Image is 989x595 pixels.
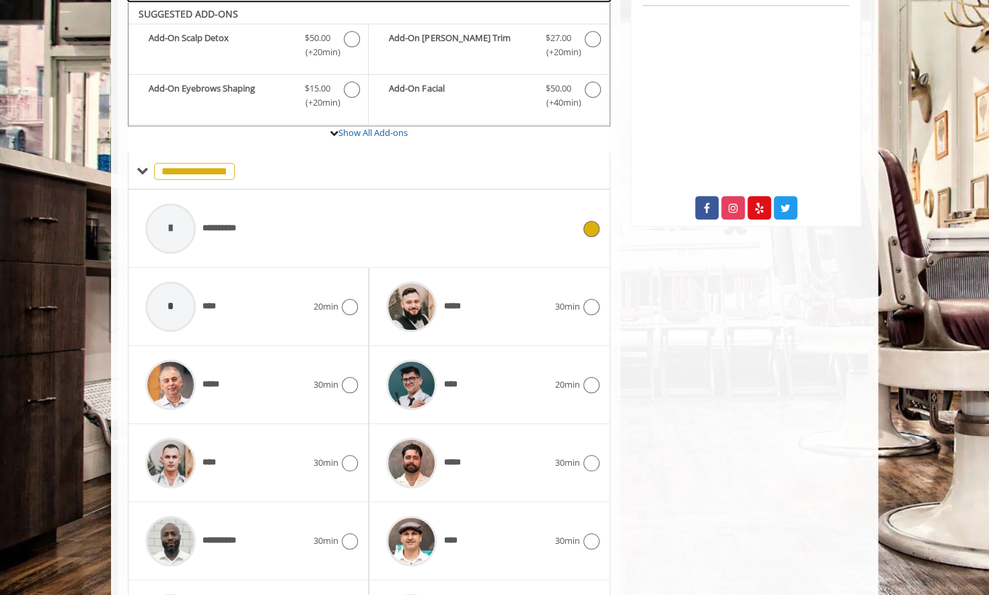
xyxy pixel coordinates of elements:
[314,456,338,470] span: 30min
[139,7,238,20] b: SUGGESTED ADD-ONS
[389,31,532,59] b: Add-On [PERSON_NAME] Trim
[389,81,532,110] b: Add-On Facial
[338,127,408,139] a: Show All Add-ons
[555,300,580,314] span: 30min
[149,31,291,59] b: Add-On Scalp Detox
[546,31,571,45] span: $27.00
[297,45,337,59] span: (+20min )
[135,81,361,113] label: Add-On Eyebrows Shaping
[546,81,571,96] span: $50.00
[314,300,338,314] span: 20min
[538,45,578,59] span: (+20min )
[297,96,337,110] span: (+20min )
[555,378,580,392] span: 20min
[555,456,580,470] span: 30min
[375,81,602,113] label: Add-On Facial
[149,81,291,110] b: Add-On Eyebrows Shaping
[375,31,602,63] label: Add-On Beard Trim
[314,534,338,548] span: 30min
[304,81,330,96] span: $15.00
[128,1,610,127] div: The Made Man Haircut Add-onS
[135,31,361,63] label: Add-On Scalp Detox
[314,378,338,392] span: 30min
[555,534,580,548] span: 30min
[304,31,330,45] span: $50.00
[538,96,578,110] span: (+40min )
